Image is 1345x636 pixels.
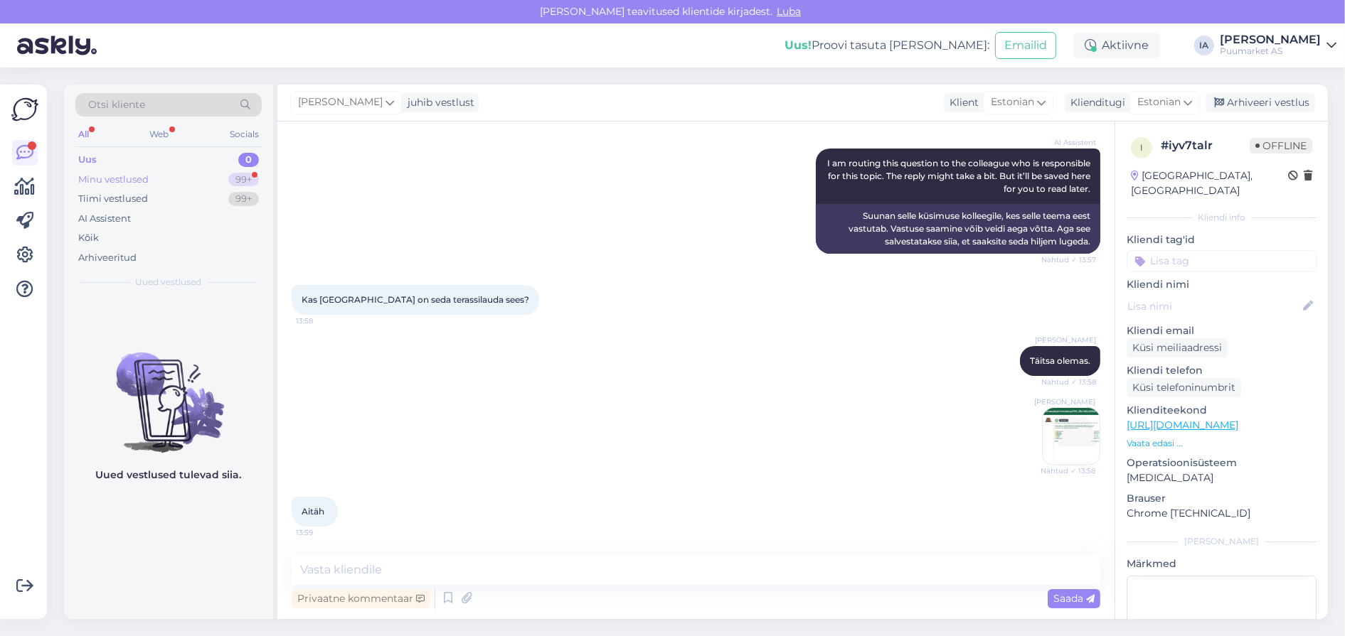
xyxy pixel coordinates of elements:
a: [PERSON_NAME]Puumarket AS [1220,34,1336,57]
p: Kliendi email [1127,323,1317,338]
p: Klienditeekond [1127,403,1317,418]
span: 13:58 [296,316,349,326]
div: Tiimi vestlused [78,192,148,206]
span: Offline [1250,138,1312,153]
div: Socials [227,125,262,144]
p: Brauser [1127,491,1317,506]
p: Kliendi telefon [1127,363,1317,378]
div: Arhiveeritud [78,251,137,265]
span: Kas [GEOGRAPHIC_DATA] on seda terassilauda sees? [302,294,529,305]
span: 13:59 [296,527,349,538]
span: Nähtud ✓ 13:57 [1041,254,1096,265]
div: Privaatne kommentaar [292,589,430,608]
p: [MEDICAL_DATA] [1127,470,1317,485]
div: 99+ [228,192,259,206]
div: IA [1194,36,1214,55]
a: [URL][DOMAIN_NAME] [1127,419,1238,431]
div: Klienditugi [1065,95,1125,110]
div: All [75,125,92,144]
p: Uued vestlused tulevad siia. [96,468,242,483]
span: Täitsa olemas. [1030,355,1090,366]
div: Web [147,125,172,144]
p: Operatsioonisüsteem [1127,456,1317,470]
p: Vaata edasi ... [1127,437,1317,450]
span: i [1140,142,1143,153]
span: Luba [772,5,805,18]
div: [GEOGRAPHIC_DATA], [GEOGRAPHIC_DATA] [1131,168,1288,198]
span: [PERSON_NAME] [1034,397,1095,407]
button: Emailid [995,32,1056,59]
span: Nähtud ✓ 13:58 [1041,377,1096,387]
span: Estonian [991,95,1034,110]
div: Proovi tasuta [PERSON_NAME]: [785,37,989,54]
div: 99+ [228,173,259,187]
div: Puumarket AS [1220,45,1321,57]
div: Suunan selle küsimuse kolleegile, kes selle teema eest vastutab. Vastuse saamine võib veidi aega ... [816,204,1100,254]
img: No chats [64,327,273,455]
div: Kliendi info [1127,211,1317,224]
div: Uus [78,153,97,167]
div: Aktiivne [1073,33,1160,58]
span: Nähtud ✓ 13:58 [1041,465,1095,476]
p: Märkmed [1127,556,1317,571]
div: [PERSON_NAME] [1127,535,1317,548]
span: Otsi kliente [88,97,145,112]
div: 0 [238,153,259,167]
img: Askly Logo [11,96,38,123]
input: Lisa tag [1127,250,1317,271]
span: AI Assistent [1043,137,1096,148]
div: Arhiveeri vestlus [1206,93,1315,112]
div: Klient [944,95,979,110]
div: Minu vestlused [78,173,149,187]
b: Uus! [785,38,812,52]
span: [PERSON_NAME] [298,95,383,110]
div: Küsi telefoninumbrit [1127,378,1241,397]
span: I am routing this question to the colleague who is responsible for this topic. The reply might ta... [827,158,1093,194]
p: Chrome [TECHNICAL_ID] [1127,506,1317,521]
span: Estonian [1137,95,1181,110]
p: Kliendi nimi [1127,277,1317,292]
span: Aitäh [302,506,324,517]
span: Saada [1053,592,1095,605]
div: # iyv7talr [1161,137,1250,154]
div: [PERSON_NAME] [1220,34,1321,45]
span: Uued vestlused [136,276,202,289]
div: Küsi meiliaadressi [1127,338,1228,357]
div: AI Assistent [78,212,131,226]
img: Attachment [1043,408,1100,465]
input: Lisa nimi [1127,298,1300,314]
div: Kõik [78,231,99,245]
p: Kliendi tag'id [1127,232,1317,247]
span: [PERSON_NAME] [1035,335,1096,345]
div: juhib vestlust [402,95,474,110]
